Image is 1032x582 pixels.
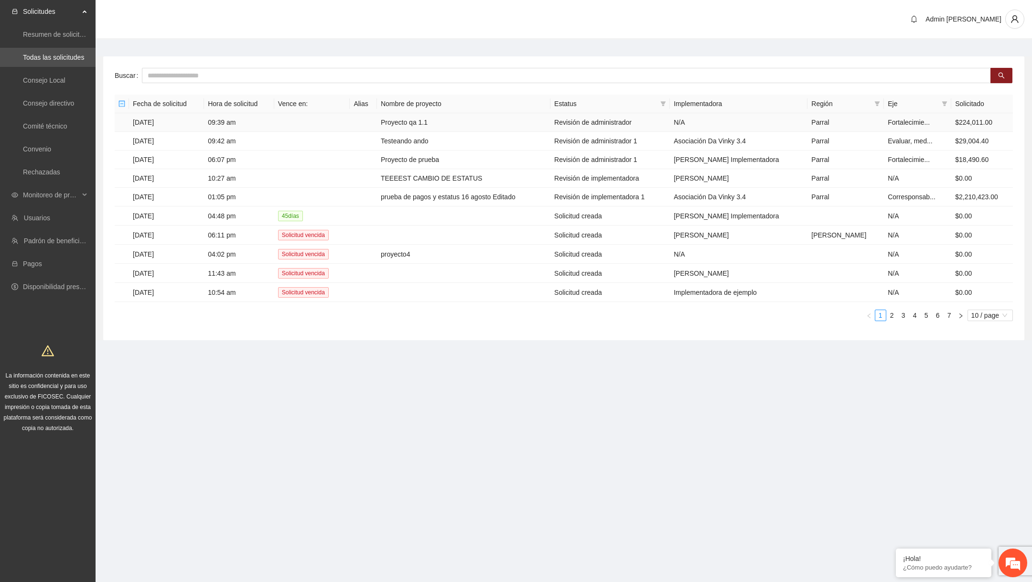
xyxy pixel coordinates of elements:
span: filter [874,101,880,107]
div: ¡Hola! [903,555,984,562]
td: N/A [884,283,951,302]
a: Todas las solicitudes [23,54,84,61]
td: [DATE] [129,245,204,264]
td: Revisión de administrador 1 [550,132,670,151]
td: Solicitud creada [550,264,670,283]
span: Estatus [554,98,656,109]
span: Evaluar, med... [888,137,932,145]
li: 4 [909,310,921,321]
td: N/A [884,169,951,188]
a: Consejo Local [23,76,65,84]
td: Solicitud creada [550,283,670,302]
span: La información contenida en este sitio es confidencial y para uso exclusivo de FICOSEC. Cualquier... [4,372,92,431]
th: Nombre de proyecto [377,95,550,113]
div: Chatee con nosotros ahora [50,49,161,61]
td: $0.00 [951,206,1013,226]
button: right [955,310,967,321]
th: Solicitado [951,95,1013,113]
span: search [998,72,1005,80]
a: Disponibilidad presupuestal [23,283,105,291]
a: 1 [875,310,886,321]
td: Revisión de administrador [550,113,670,132]
td: Proyecto de prueba [377,151,550,169]
span: 45 día s [278,211,303,221]
span: filter [940,97,949,111]
td: [DATE] [129,264,204,283]
td: Solicitud creada [550,226,670,245]
td: Asociación Da Vinky 3.4 [670,132,807,151]
span: filter [660,101,666,107]
a: Rechazadas [23,168,60,176]
button: left [863,310,875,321]
td: $2,210,423.00 [951,188,1013,206]
button: user [1005,10,1024,29]
span: filter [658,97,668,111]
th: Hora de solicitud [204,95,274,113]
td: N/A [884,245,951,264]
td: Solicitud creada [550,245,670,264]
span: filter [942,101,947,107]
a: Comité técnico [23,122,67,130]
td: Parral [807,169,884,188]
td: [PERSON_NAME] [807,226,884,245]
li: Previous Page [863,310,875,321]
span: minus-square [118,100,125,107]
td: Revisión de administrador 1 [550,151,670,169]
td: [DATE] [129,283,204,302]
a: 6 [933,310,943,321]
td: Solicitud creada [550,206,670,226]
td: prueba de pagos y estatus 16 agosto Editado [377,188,550,206]
span: Solicitudes [23,2,79,21]
td: Parral [807,113,884,132]
td: N/A [884,206,951,226]
span: Eje [888,98,938,109]
span: 10 / page [971,310,1009,321]
td: 09:39 am [204,113,274,132]
td: $0.00 [951,283,1013,302]
td: Testeando ando [377,132,550,151]
a: Convenio [23,145,51,153]
span: warning [42,345,54,357]
th: Fecha de solicitud [129,95,204,113]
span: left [866,313,872,319]
a: 4 [910,310,920,321]
td: $18,490.60 [951,151,1013,169]
textarea: Escriba su mensaje y pulse “Intro” [5,261,182,294]
li: 2 [886,310,898,321]
td: 01:05 pm [204,188,274,206]
a: Resumen de solicitudes por aprobar [23,31,130,38]
td: [DATE] [129,226,204,245]
td: [DATE] [129,188,204,206]
td: [PERSON_NAME] [670,169,807,188]
td: Implementadora de ejemplo [670,283,807,302]
div: Minimizar ventana de chat en vivo [157,5,180,28]
td: $0.00 [951,264,1013,283]
td: 10:54 am [204,283,274,302]
td: [PERSON_NAME] [670,264,807,283]
td: [DATE] [129,151,204,169]
div: Page Size [967,310,1013,321]
td: [DATE] [129,206,204,226]
button: bell [906,11,922,27]
td: [DATE] [129,113,204,132]
td: N/A [884,264,951,283]
button: search [990,68,1012,83]
td: $0.00 [951,226,1013,245]
span: Corresponsab... [888,193,935,201]
td: [PERSON_NAME] Implementadora [670,206,807,226]
span: Monitoreo de proyectos [23,185,79,205]
td: $0.00 [951,245,1013,264]
td: N/A [670,113,807,132]
td: Proyecto qa 1.1 [377,113,550,132]
span: Estamos en línea. [55,128,132,224]
td: Asociación Da Vinky 3.4 [670,188,807,206]
span: Fortalecimie... [888,156,930,163]
td: N/A [884,226,951,245]
td: 09:42 am [204,132,274,151]
a: 5 [921,310,932,321]
td: [DATE] [129,169,204,188]
li: 7 [944,310,955,321]
a: 3 [898,310,909,321]
td: 06:11 pm [204,226,274,245]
